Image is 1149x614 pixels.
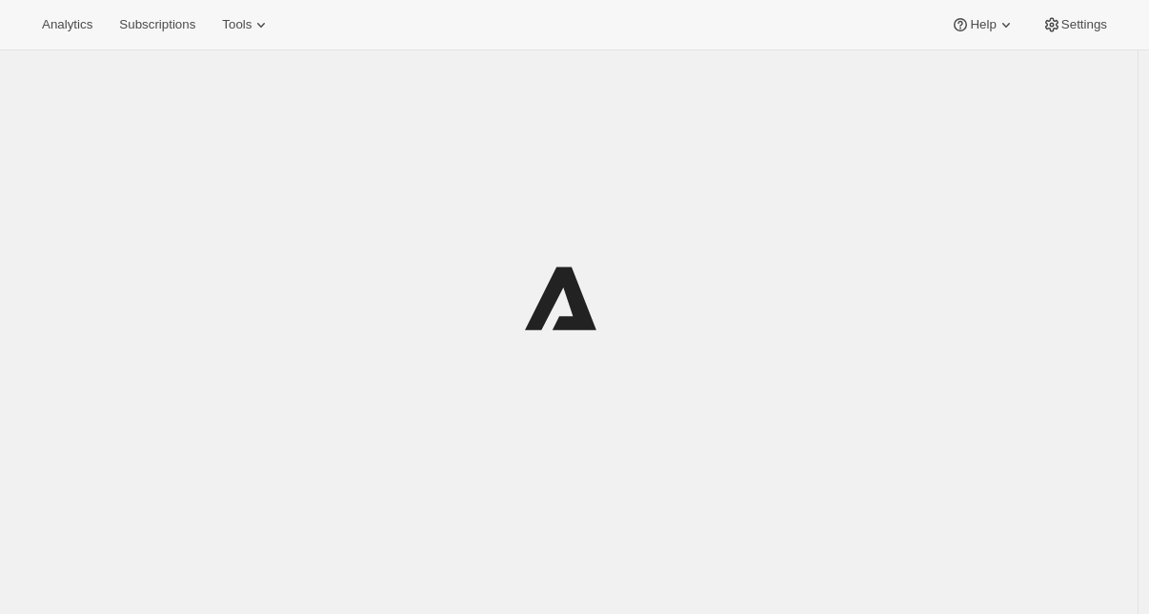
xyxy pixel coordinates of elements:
button: Analytics [30,11,104,38]
span: Settings [1061,17,1107,32]
span: Subscriptions [119,17,195,32]
button: Settings [1031,11,1119,38]
span: Tools [222,17,252,32]
span: Help [970,17,996,32]
button: Help [939,11,1026,38]
button: Subscriptions [108,11,207,38]
button: Tools [211,11,282,38]
span: Analytics [42,17,92,32]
